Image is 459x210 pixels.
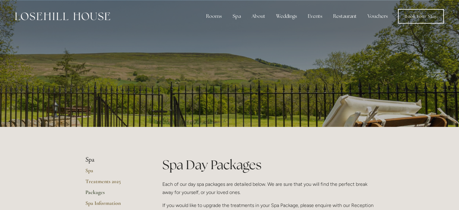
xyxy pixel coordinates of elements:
div: Spa [228,10,246,22]
h1: Spa Day Packages [162,156,374,174]
div: Events [303,10,327,22]
li: Spa [85,156,143,164]
div: Restaurant [328,10,362,22]
img: Losehill House [15,12,110,20]
a: Book Your Stay [398,9,444,24]
a: Vouchers [363,10,393,22]
div: About [247,10,270,22]
a: Packages [85,189,143,200]
a: Treatments 2025 [85,178,143,189]
div: Weddings [271,10,302,22]
a: Spa [85,167,143,178]
div: Rooms [201,10,227,22]
p: Each of our day spa packages are detailed below. We are sure that you will find the perfect break... [162,180,374,196]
